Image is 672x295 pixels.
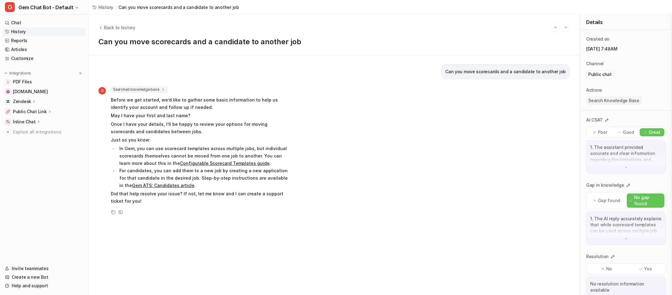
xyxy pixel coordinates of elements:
[2,87,86,96] a: status.gem.com[DOMAIN_NAME]
[98,38,570,46] h1: Can you move scorecards and a candidate to another job
[586,182,624,188] p: Gap in knowledge
[586,253,609,260] p: Resolution
[4,71,8,75] img: expand menu
[606,266,612,272] p: No
[2,273,86,281] a: Create a new Bot
[111,112,291,119] p: May I have your first and last name?
[598,197,620,204] p: Gap found
[623,129,634,135] p: Good
[13,98,31,105] p: Zendesk
[445,68,566,75] p: Can you move scorecards and a candidate to another job
[586,87,602,93] p: Actions
[586,46,666,52] p: [DATE] 7:48AM
[580,15,672,30] div: Details
[6,120,10,124] img: Inline Chat
[111,96,291,111] p: Before we get started, we’d like to gather some basic information to help us identify your accoun...
[13,79,32,85] span: PDF Files
[98,87,106,94] span: G
[5,129,11,135] img: explore all integrations
[2,45,86,54] a: Articles
[18,3,73,12] span: Gem Chat Bot - Default
[13,119,36,125] p: Inline Chat
[590,144,662,163] p: 1. The assistant provided accurate and clear information regarding the limitations and options fo...
[6,110,10,114] img: Public Chat Link
[118,145,291,167] li: In Gem, you can use scorecard templates across multiple jobs, but individual scorecards themselve...
[586,61,604,67] p: Channel
[2,78,86,86] a: PDF FilesPDF Files
[13,109,47,115] p: Public Chat Link
[118,167,291,189] li: For candidates, you can add them to a new job by creating a new application for that candidate in...
[564,25,568,30] img: Next session
[598,129,607,135] p: Poor
[624,237,628,241] img: down-arrow
[2,54,86,63] a: Customize
[649,129,661,135] p: Great
[78,71,82,75] img: menu_add.svg
[132,183,194,188] a: Gem ATS: Candidates article
[13,89,48,95] span: [DOMAIN_NAME]
[2,18,86,27] a: Chat
[562,23,570,31] button: Go to next session
[104,24,135,31] span: Back to history
[2,128,86,136] a: Explore all integrations
[6,90,10,94] img: status.gem.com
[111,121,291,135] p: Once I have your details, I’ll be happy to review your options for moving scorecards and candidat...
[6,100,10,103] img: Zendesk
[2,264,86,273] a: Invite teammates
[98,4,113,10] span: History
[624,165,628,169] img: down-arrow
[586,117,603,123] p: AI CSAT
[590,216,662,234] p: 1. The AI reply accurately explains that while scorecard templates can be used across multiple jo...
[111,136,291,144] p: Just so you know:
[98,24,135,31] button: Back to history
[590,281,662,293] p: No resolution information available
[9,71,31,76] p: Integrations
[115,4,117,10] span: /
[2,27,86,36] a: History
[553,25,558,30] img: Previous session
[111,190,291,205] p: Did that help resolve your issue? If not, let me know and I can create a support ticket for you!
[586,97,642,104] span: Search Knowledge Base
[634,194,662,207] p: No gap found
[551,23,559,31] button: Go to previous session
[586,36,610,42] p: Created on
[6,80,10,84] img: PDF Files
[111,86,168,93] span: Searched knowledge base
[644,266,652,272] p: Yes
[92,4,113,10] a: History
[13,127,83,137] span: Explore all integrations
[2,36,86,45] a: Reports
[2,70,33,76] button: Integrations
[180,161,270,166] a: Configurable Scorecard Templates guide
[2,281,86,290] a: Help and support
[5,2,15,12] span: G
[588,71,612,78] p: Public chat
[118,4,239,10] span: Can you move scorecards and a candidate to another job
